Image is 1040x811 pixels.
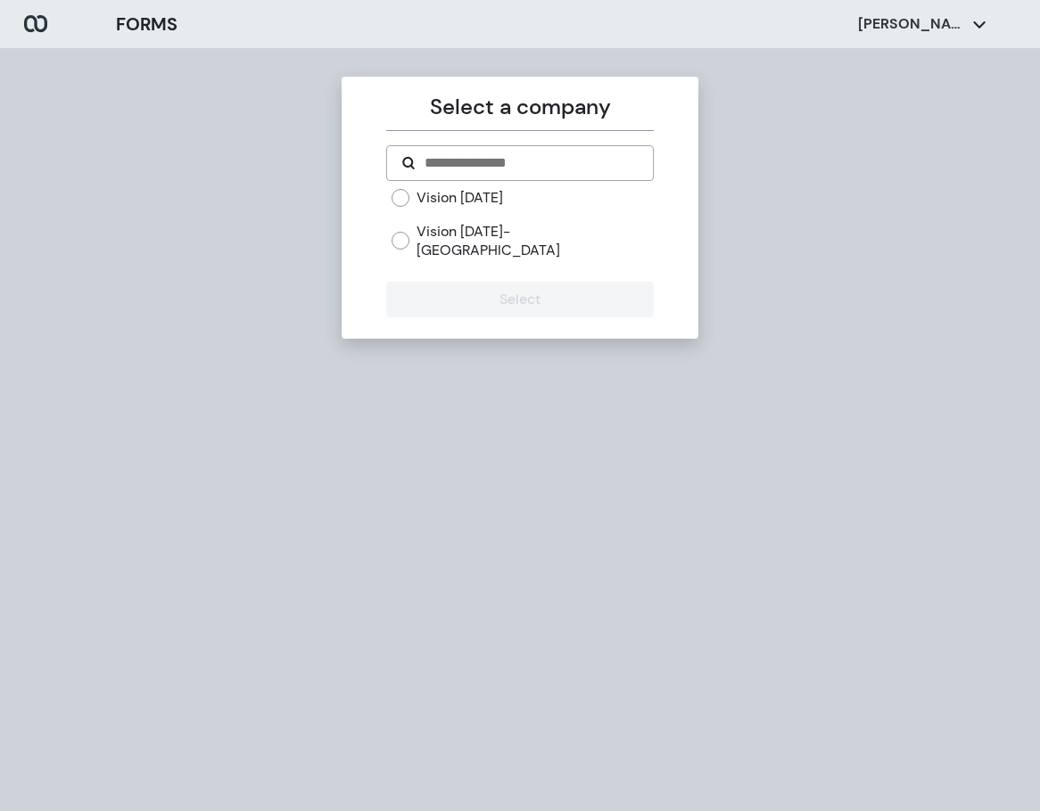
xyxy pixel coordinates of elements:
button: Select [386,282,653,317]
label: Vision [DATE] [417,188,503,208]
h3: FORMS [116,11,177,37]
label: Vision [DATE]- [GEOGRAPHIC_DATA] [417,222,653,260]
p: [PERSON_NAME] [858,14,965,34]
input: Search [423,152,638,174]
p: Select a company [386,91,653,123]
